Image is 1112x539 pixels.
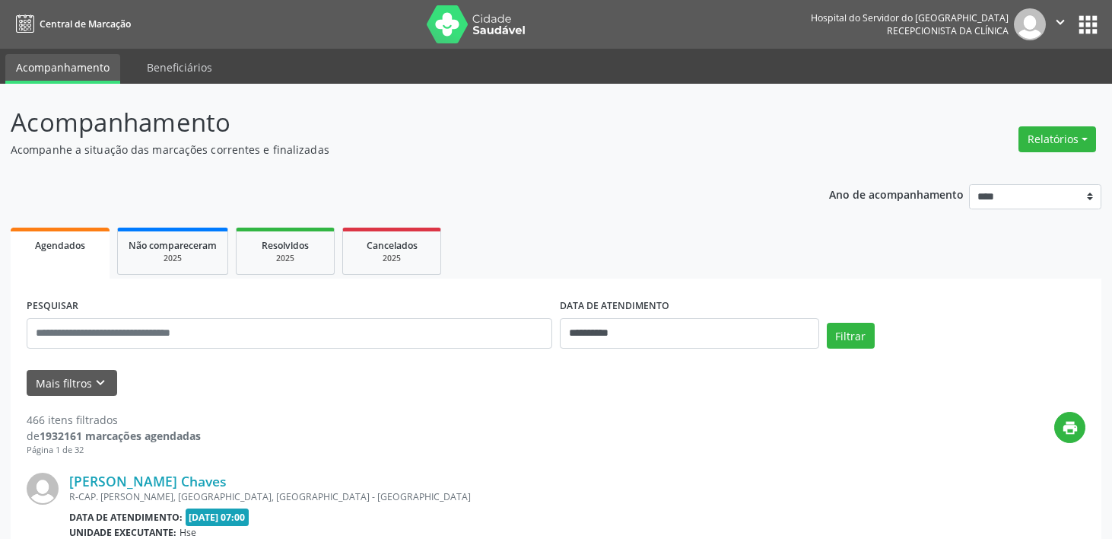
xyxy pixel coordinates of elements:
[354,253,430,264] div: 2025
[180,526,196,539] span: Hse
[5,54,120,84] a: Acompanhamento
[1054,412,1085,443] button: print
[129,239,217,252] span: Não compareceram
[1046,8,1075,40] button: 
[262,239,309,252] span: Resolvidos
[11,104,774,142] p: Acompanhamento
[367,239,418,252] span: Cancelados
[186,509,249,526] span: [DATE] 07:00
[560,295,669,318] label: DATA DE ATENDIMENTO
[1052,14,1069,30] i: 
[827,323,875,349] button: Filtrar
[27,473,59,505] img: img
[129,253,217,264] div: 2025
[811,11,1009,24] div: Hospital do Servidor do [GEOGRAPHIC_DATA]
[27,428,201,444] div: de
[92,375,109,391] i: keyboard_arrow_down
[69,511,183,524] b: Data de atendimento:
[136,54,223,81] a: Beneficiários
[27,295,78,318] label: PESQUISAR
[887,24,1009,37] span: Recepcionista da clínica
[69,473,227,490] a: [PERSON_NAME] Chaves
[27,444,201,457] div: Página 1 de 32
[35,239,85,252] span: Agendados
[1075,11,1101,38] button: apps
[27,370,117,397] button: Mais filtroskeyboard_arrow_down
[69,490,857,503] div: R-CAP. [PERSON_NAME], [GEOGRAPHIC_DATA], [GEOGRAPHIC_DATA] - [GEOGRAPHIC_DATA]
[69,526,176,539] b: Unidade executante:
[27,412,201,428] div: 466 itens filtrados
[1014,8,1046,40] img: img
[11,142,774,158] p: Acompanhe a situação das marcações correntes e finalizadas
[1018,126,1096,152] button: Relatórios
[1062,419,1079,436] i: print
[247,253,323,264] div: 2025
[40,429,201,443] strong: 1932161 marcações agendadas
[40,18,131,30] span: Central de Marcação
[11,11,131,37] a: Central de Marcação
[829,184,964,203] p: Ano de acompanhamento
